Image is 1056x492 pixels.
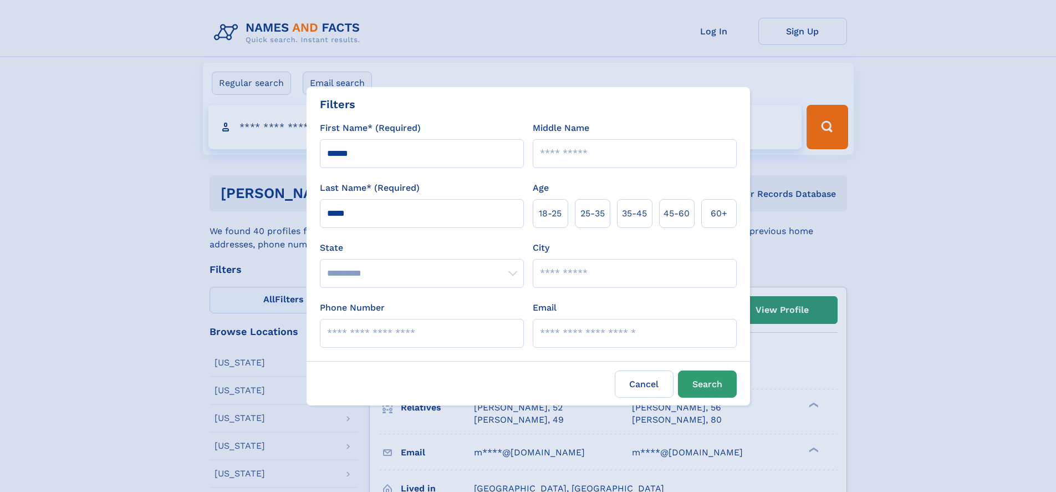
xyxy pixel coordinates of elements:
div: Filters [320,96,355,113]
label: Cancel [615,371,674,398]
label: Email [533,301,557,315]
span: 35‑45 [622,207,647,220]
label: Phone Number [320,301,385,315]
label: State [320,241,524,255]
button: Search [678,371,737,398]
span: 18‑25 [539,207,562,220]
label: City [533,241,549,255]
label: First Name* (Required) [320,121,421,135]
label: Last Name* (Required) [320,181,420,195]
label: Age [533,181,549,195]
label: Middle Name [533,121,589,135]
span: 45‑60 [664,207,690,220]
span: 25‑35 [580,207,605,220]
span: 60+ [711,207,727,220]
